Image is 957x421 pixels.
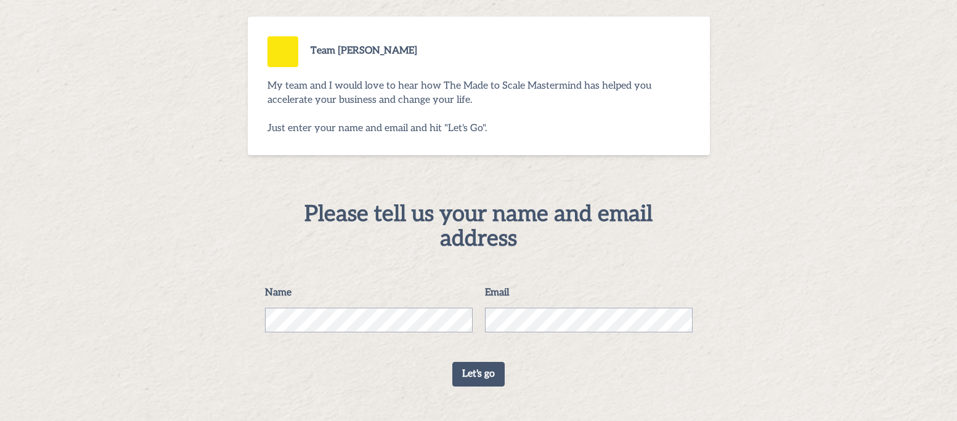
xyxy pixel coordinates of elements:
label: Email [485,286,509,300]
span: Just enter your name and email and hit "Let's Go". [267,122,487,134]
button: Let's go [452,362,505,387]
div: Please tell us your name and email address [265,202,693,251]
label: Name [265,286,291,300]
div: Team [PERSON_NAME] [311,44,417,58]
span: My team and I would love to hear how The Made to Scale Mastermind has helped you accelerate your ... [267,80,654,106]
